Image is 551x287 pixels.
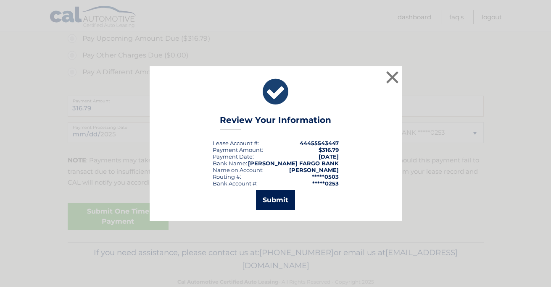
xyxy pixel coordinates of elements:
[213,140,259,146] div: Lease Account #:
[213,167,264,173] div: Name on Account:
[213,160,247,167] div: Bank Name:
[319,153,339,160] span: [DATE]
[213,146,263,153] div: Payment Amount:
[213,180,258,187] div: Bank Account #:
[213,153,253,160] span: Payment Date
[384,69,401,86] button: ×
[319,146,339,153] span: $316.79
[256,190,295,210] button: Submit
[289,167,339,173] strong: [PERSON_NAME]
[300,140,339,146] strong: 44455543447
[213,173,241,180] div: Routing #:
[213,153,254,160] div: :
[220,115,331,130] h3: Review Your Information
[248,160,339,167] strong: [PERSON_NAME] FARGO BANK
